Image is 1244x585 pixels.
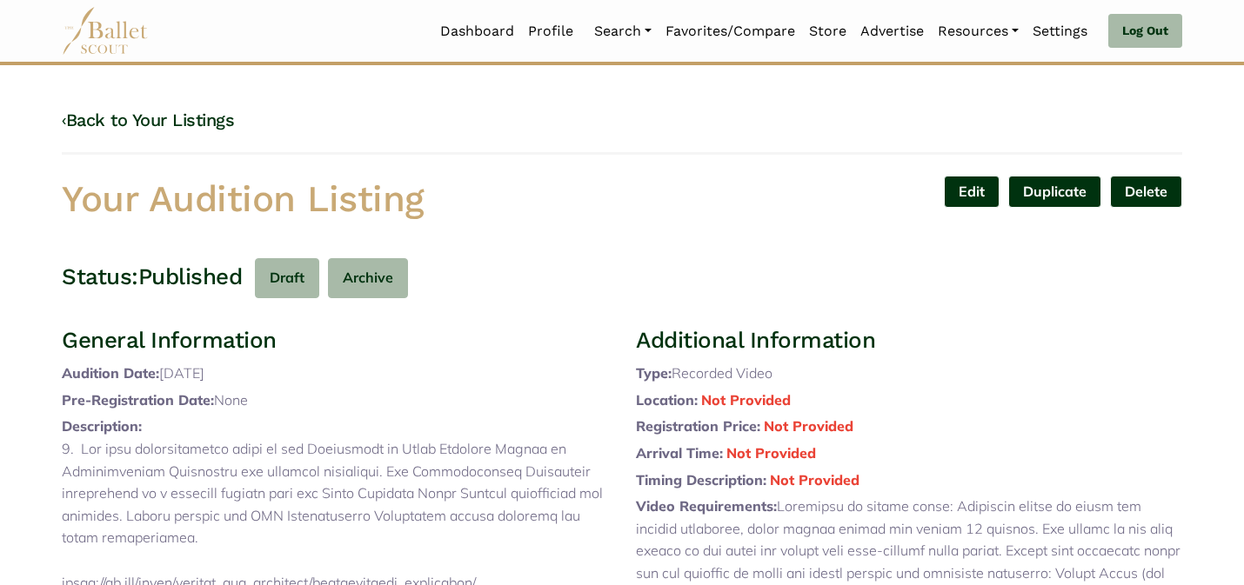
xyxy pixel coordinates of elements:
a: Store [802,13,853,50]
span: Not Provided [726,444,816,462]
button: Draft [255,258,319,299]
span: Not Provided [701,391,791,409]
button: Archive [328,258,408,299]
h1: Your Audition Listing [62,176,608,223]
h3: Additional Information [636,326,1182,356]
p: [DATE] [62,362,608,385]
a: ‹Back to Your Listings [62,110,234,130]
a: Favorites/Compare [659,13,802,50]
span: Pre-Registration Date: [62,391,214,409]
p: None [62,389,608,412]
span: Video Requirements: [636,497,777,515]
span: Description: [62,417,142,435]
a: Profile [521,13,580,50]
h3: Status: [62,263,138,292]
a: Edit [944,176,1000,208]
a: Duplicate [1008,176,1101,208]
a: Log Out [1108,14,1182,49]
p: Recorded Video [636,362,1182,385]
span: Registration Price: [636,417,760,435]
h3: General Information [62,326,608,356]
h3: Published [138,263,243,292]
a: Settings [1026,13,1094,50]
a: Dashboard [433,13,521,50]
button: Delete [1110,176,1182,208]
a: Resources [931,13,1026,50]
span: Not Provided [764,417,853,435]
code: ‹ [62,109,66,130]
span: Type: [636,364,672,382]
a: Search [587,13,659,50]
a: Advertise [853,13,931,50]
span: Audition Date: [62,364,159,382]
span: Timing Description: [636,471,766,489]
span: Location: [636,391,698,409]
span: Arrival Time: [636,444,723,462]
span: Not Provided [770,471,859,489]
